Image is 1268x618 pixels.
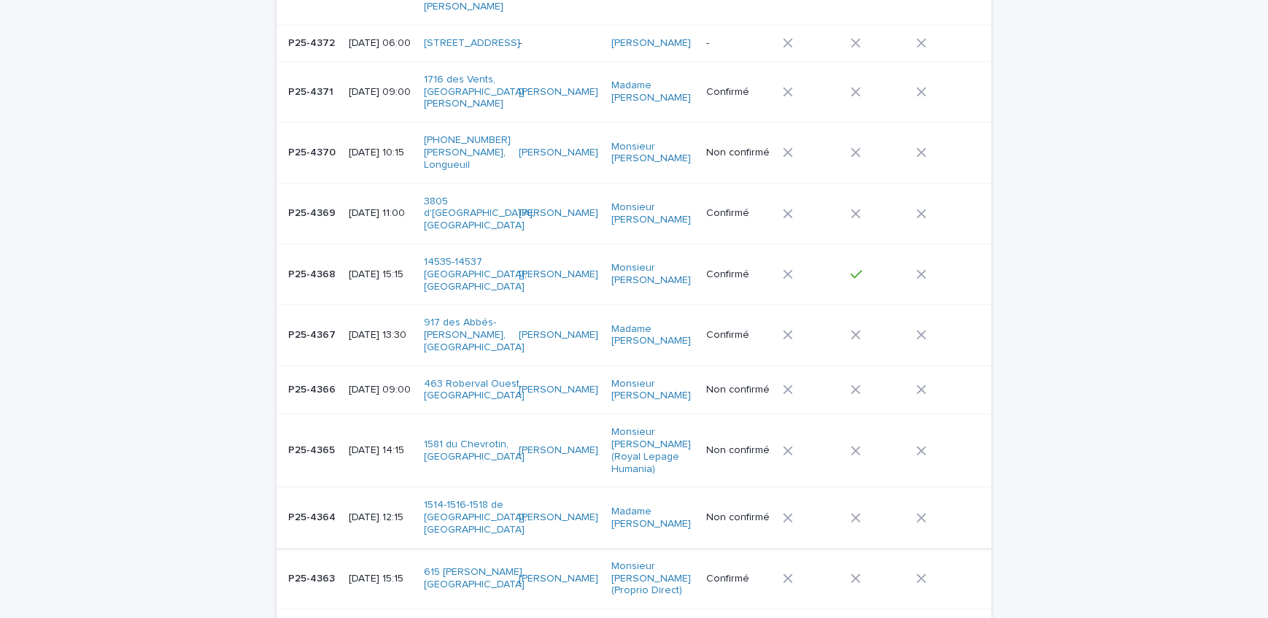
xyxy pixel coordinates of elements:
p: Non confirmé [706,384,771,396]
a: [PERSON_NAME] [519,444,598,457]
a: 1716 des Vents, [GEOGRAPHIC_DATA][PERSON_NAME] [424,74,525,110]
p: [DATE] 14:15 [349,444,412,457]
p: P25-4364 [288,509,339,524]
p: [DATE] 12:15 [349,511,412,524]
p: [DATE] 15:15 [349,573,412,585]
tr: P25-4365P25-4365 [DATE] 14:151581 du Chevrotin, [GEOGRAPHIC_DATA] [PERSON_NAME] Monsieur [PERSON_... [277,414,991,487]
tr: P25-4366P25-4366 [DATE] 09:00463 Roberval Ouest, [GEOGRAPHIC_DATA] [PERSON_NAME] Monsieur [PERSON... [277,366,991,414]
p: [DATE] 06:00 [349,37,412,50]
p: P25-4368 [288,266,339,281]
a: Monsieur [PERSON_NAME] (Royal Lepage Humania) [611,426,692,475]
tr: P25-4369P25-4369 [DATE] 11:003805 d'[GEOGRAPHIC_DATA], [GEOGRAPHIC_DATA] [PERSON_NAME] Monsieur [... [277,183,991,244]
a: [PERSON_NAME] [519,269,598,281]
p: P25-4363 [288,570,338,585]
p: - [706,37,771,50]
a: Monsieur [PERSON_NAME] [611,378,692,403]
tr: P25-4363P25-4363 [DATE] 15:15615 [PERSON_NAME], [GEOGRAPHIC_DATA] [PERSON_NAME] Monsieur [PERSON_... [277,548,991,609]
p: Confirmé [706,329,771,341]
p: Confirmé [706,86,771,99]
p: [DATE] 09:00 [349,86,412,99]
p: P25-4369 [288,204,339,220]
a: [PERSON_NAME] [519,329,598,341]
p: P25-4367 [288,326,339,341]
p: - [519,37,600,50]
tr: P25-4370P25-4370 [DATE] 10:15[PHONE_NUMBER] [PERSON_NAME], Longueuil [PERSON_NAME] Monsieur [PERS... [277,123,991,183]
a: [PERSON_NAME] [519,207,598,220]
p: [DATE] 10:15 [349,147,412,159]
a: [STREET_ADDRESS] [424,37,520,50]
a: 917 des Abbés-[PERSON_NAME], [GEOGRAPHIC_DATA] [424,317,525,353]
p: [DATE] 11:00 [349,207,412,220]
a: Madame [PERSON_NAME] [611,80,692,104]
a: [PHONE_NUMBER] [PERSON_NAME], Longueuil [424,134,511,171]
a: 3805 d'[GEOGRAPHIC_DATA], [GEOGRAPHIC_DATA] [424,196,535,232]
a: [PERSON_NAME] [519,573,598,585]
p: P25-4366 [288,381,339,396]
tr: P25-4372P25-4372 [DATE] 06:00[STREET_ADDRESS] -[PERSON_NAME] - [277,25,991,61]
p: P25-4372 [288,34,338,50]
a: Monsieur [PERSON_NAME] [611,262,692,287]
a: [PERSON_NAME] [519,147,598,159]
a: Monsieur [PERSON_NAME] [611,201,692,226]
a: 615 [PERSON_NAME], [GEOGRAPHIC_DATA] [424,566,525,591]
p: Confirmé [706,573,771,585]
tr: P25-4371P25-4371 [DATE] 09:001716 des Vents, [GEOGRAPHIC_DATA][PERSON_NAME] [PERSON_NAME] Madame ... [277,61,991,122]
p: Confirmé [706,207,771,220]
a: 14535-14537 [GEOGRAPHIC_DATA], [GEOGRAPHIC_DATA] [424,256,527,293]
p: Non confirmé [706,147,771,159]
p: Non confirmé [706,511,771,524]
p: P25-4371 [288,83,336,99]
p: [DATE] 13:30 [349,329,412,341]
p: P25-4365 [288,441,338,457]
p: [DATE] 15:15 [349,269,412,281]
a: 1514-1516-1518 de [GEOGRAPHIC_DATA], [GEOGRAPHIC_DATA] [424,499,527,536]
a: 1581 du Chevrotin, [GEOGRAPHIC_DATA] [424,439,525,463]
tr: P25-4367P25-4367 [DATE] 13:30917 des Abbés-[PERSON_NAME], [GEOGRAPHIC_DATA] [PERSON_NAME] Madame ... [277,305,991,366]
a: [PERSON_NAME] [611,37,691,50]
tr: P25-4368P25-4368 [DATE] 15:1514535-14537 [GEOGRAPHIC_DATA], [GEOGRAPHIC_DATA] [PERSON_NAME] Monsi... [277,244,991,304]
p: [DATE] 09:00 [349,384,412,396]
p: P25-4370 [288,144,339,159]
tr: P25-4364P25-4364 [DATE] 12:151514-1516-1518 de [GEOGRAPHIC_DATA], [GEOGRAPHIC_DATA] [PERSON_NAME]... [277,487,991,548]
a: Monsieur [PERSON_NAME] (Proprio Direct) [611,560,692,597]
a: Madame [PERSON_NAME] [611,506,692,530]
a: Madame [PERSON_NAME] [611,323,692,348]
p: Non confirmé [706,444,771,457]
a: [PERSON_NAME] [519,86,598,99]
a: [PERSON_NAME] [519,384,598,396]
a: 463 Roberval Ouest, [GEOGRAPHIC_DATA] [424,378,525,403]
a: Monsieur [PERSON_NAME] [611,141,692,166]
p: Confirmé [706,269,771,281]
a: [PERSON_NAME] [519,511,598,524]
